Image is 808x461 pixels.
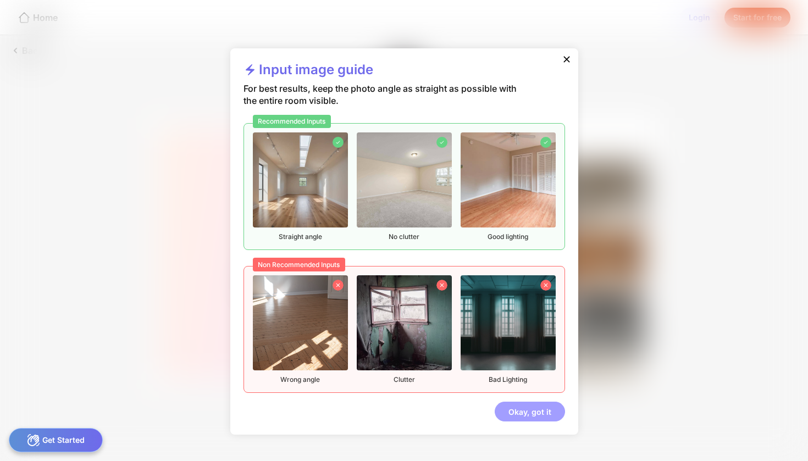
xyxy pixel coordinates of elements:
[357,275,452,384] div: Clutter
[253,275,348,384] div: Wrong angle
[253,132,348,227] img: emptyLivingRoomImage1.jpg
[461,275,556,384] div: Bad Lighting
[253,132,348,241] div: Straight angle
[357,132,452,241] div: No clutter
[495,402,565,421] div: Okay, got it
[9,428,103,452] div: Get Started
[357,275,452,370] img: nonrecommendedImageEmpty2.png
[357,132,452,227] img: emptyBedroomImage7.jpg
[253,258,346,271] div: Non Recommended Inputs
[253,115,331,128] div: Recommended Inputs
[253,275,348,370] img: nonrecommendedImageEmpty1.png
[461,275,556,370] img: nonrecommendedImageEmpty3.jpg
[243,82,530,123] div: For best results, keep the photo angle as straight as possible with the entire room visible.
[461,132,556,227] img: emptyBedroomImage4.jpg
[461,132,556,241] div: Good lighting
[243,62,373,82] div: Input image guide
